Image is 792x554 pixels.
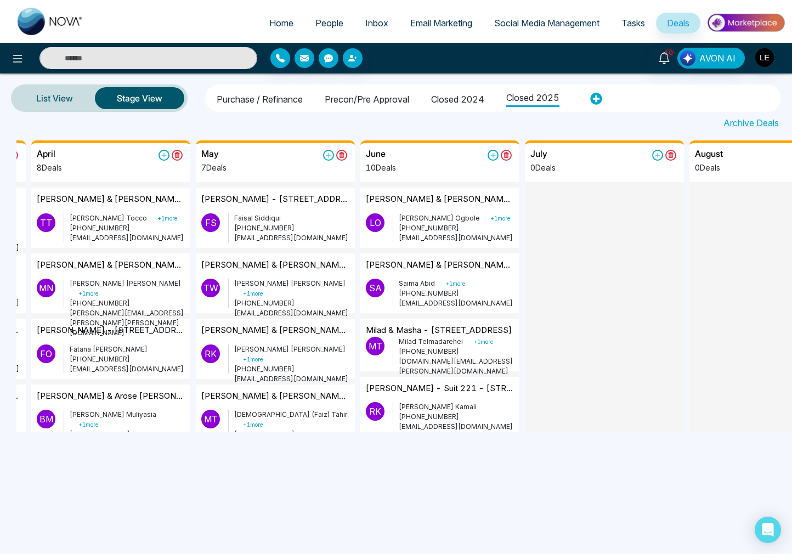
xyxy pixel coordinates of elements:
small: + 1 more [243,421,263,428]
p: [EMAIL_ADDRESS][DOMAIN_NAME] [234,374,349,384]
span: Deals [667,18,689,29]
p: [EMAIL_ADDRESS][DOMAIN_NAME] [70,233,185,243]
h5: July [530,149,547,159]
button: Stage View [95,87,184,109]
h5: April [37,149,55,159]
p: Fatana [PERSON_NAME] [70,344,185,354]
p: M N [37,279,55,297]
p: L O [366,213,384,232]
span: Tasks [621,18,645,29]
p: [EMAIL_ADDRESS][DOMAIN_NAME] [234,233,349,243]
p: [EMAIL_ADDRESS][DOMAIN_NAME] [399,422,514,432]
h5: May [201,149,219,159]
p: 8 Deals [37,162,67,173]
a: Tasks [610,13,656,33]
small: + 1 more [78,421,98,428]
p: T W [201,279,220,297]
small: + 1 more [490,215,510,222]
p: [PERSON_NAME] [PERSON_NAME] [234,279,349,298]
p: [EMAIL_ADDRESS][DOMAIN_NAME] [234,308,349,318]
h5: June [366,149,386,159]
small: + 1 more [243,356,263,363]
p: T T [37,213,55,232]
p: M T [201,410,220,428]
small: + 1 more [445,280,465,287]
p: [PHONE_NUMBER] [70,223,185,233]
a: List View [14,85,95,111]
p: [PHONE_NUMBER] [234,223,349,233]
span: People [315,18,343,29]
p: [PERSON_NAME] & Arose [PERSON_NAME] - 2nd Mortgage - [STREET_ADDRESS] [37,390,185,403]
p: [PERSON_NAME] - [STREET_ADDRESS][PERSON_NAME]" [37,324,185,337]
p: [EMAIL_ADDRESS][DOMAIN_NAME] [399,298,514,308]
a: 10+ [651,48,677,67]
li: Closed 2025 [506,87,559,107]
p: Milad & Masha - [STREET_ADDRESS] [366,324,512,337]
span: Email Marketing [410,18,472,29]
p: [PERSON_NAME] & [PERSON_NAME] - 11 balliston Barrie ON L4N6Z6 [201,259,349,272]
p: [PHONE_NUMBER] [70,354,185,364]
p: [PERSON_NAME] & [PERSON_NAME] - [STREET_ADDRESS] [37,193,185,206]
img: User Avatar [755,48,774,67]
p: [EMAIL_ADDRESS][DOMAIN_NAME] [70,364,185,374]
p: [PHONE_NUMBER] [70,298,185,308]
small: + 1 more [473,338,493,345]
p: F S [201,213,220,232]
p: [PERSON_NAME] & [PERSON_NAME] - [STREET_ADDRESS] [366,259,514,272]
p: [PERSON_NAME] & [PERSON_NAME] - [STREET_ADDRESS] [201,324,349,337]
span: Inbox [365,18,388,29]
small: + 1 more [78,290,98,297]
p: [DEMOGRAPHIC_DATA] (Faiz) Tahir [234,410,349,429]
p: [PHONE_NUMBER] [399,412,514,422]
span: 10+ [664,48,674,58]
p: [PERSON_NAME] & [PERSON_NAME] - 34 [PERSON_NAME] Trail [GEOGRAPHIC_DATA] [37,259,185,272]
p: [PERSON_NAME] & [PERSON_NAME] - [STREET_ADDRESS][PERSON_NAME] [366,193,514,206]
p: 7 Deals [201,162,232,173]
a: Archive Deals [723,116,779,129]
small: + 1 more [243,290,263,297]
span: Social Media Management [494,18,599,29]
p: [PHONE_NUMBER] [234,298,349,308]
small: + 1 more [157,215,177,222]
p: [PERSON_NAME] [PERSON_NAME] [234,344,349,364]
p: M T [366,337,384,355]
p: F O [37,344,55,363]
div: Open Intercom Messenger [755,517,781,543]
p: R K [201,344,220,363]
li: Precon/Pre Approval [325,88,409,107]
a: Social Media Management [483,13,610,33]
li: Purchase / Refinance [217,88,303,107]
span: AVON AI [699,52,736,65]
p: [PERSON_NAME] - [STREET_ADDRESS] [201,193,349,206]
a: People [304,13,354,33]
p: [PERSON_NAME] & [PERSON_NAME] Sheikh - 40-41 [STREET_ADDRESS] [201,390,349,403]
p: [PHONE_NUMBER] [399,289,514,298]
p: 10 Deals [366,162,401,173]
p: [PERSON_NAME] Ogbole [399,213,514,223]
p: [PHONE_NUMBER] [399,223,514,233]
p: [PERSON_NAME] [PERSON_NAME] [70,279,185,298]
p: [PERSON_NAME] Muliyasia [70,410,185,429]
p: [PHONE_NUMBER] [70,429,185,439]
span: Home [269,18,293,29]
p: [DOMAIN_NAME][EMAIL_ADDRESS][PERSON_NAME][DOMAIN_NAME] [399,357,514,376]
a: Deals [656,13,700,33]
li: Closed 2024 [431,88,484,107]
img: Lead Flow [680,50,695,66]
p: R K [366,402,384,421]
button: AVON AI [677,48,745,69]
img: Nova CRM Logo [18,8,83,35]
p: [PHONE_NUMBER] [234,364,349,374]
img: Market-place.gif [706,10,785,35]
h5: August [695,149,723,159]
p: [EMAIL_ADDRESS][DOMAIN_NAME] [399,233,514,243]
p: [PHONE_NUMBER] [234,429,349,439]
p: [PERSON_NAME] Tocco [70,213,185,223]
a: Home [258,13,304,33]
p: 0 Deals [695,162,726,173]
a: Inbox [354,13,399,33]
p: [PHONE_NUMBER] [399,347,514,357]
p: [PERSON_NAME] - Suit 221 - [STREET_ADDRESS] [366,382,514,395]
p: S A [366,279,384,297]
p: [PERSON_NAME][EMAIL_ADDRESS][PERSON_NAME][PERSON_NAME][DOMAIN_NAME] [70,308,185,338]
